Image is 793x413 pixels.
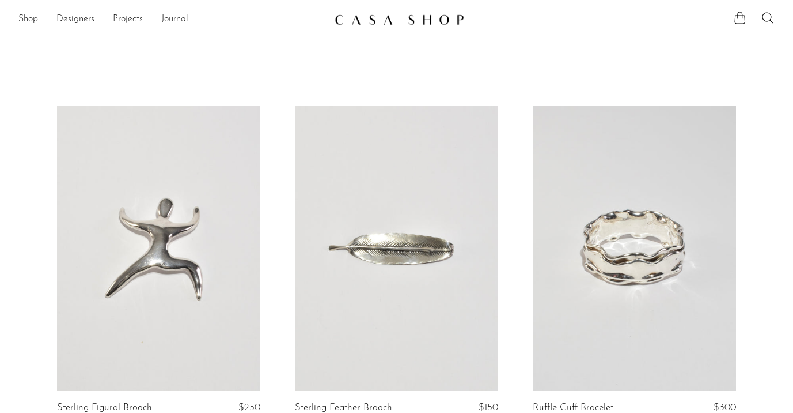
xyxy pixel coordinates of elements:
span: $250 [238,403,260,412]
a: Projects [113,12,143,27]
a: Journal [161,12,188,27]
ul: NEW HEADER MENU [18,10,325,29]
a: Sterling Figural Brooch [57,403,152,413]
a: Ruffle Cuff Bracelet [533,403,613,413]
a: Shop [18,12,38,27]
span: $150 [479,403,498,412]
nav: Desktop navigation [18,10,325,29]
a: Designers [56,12,94,27]
span: $300 [714,403,736,412]
a: Sterling Feather Brooch [295,403,392,413]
